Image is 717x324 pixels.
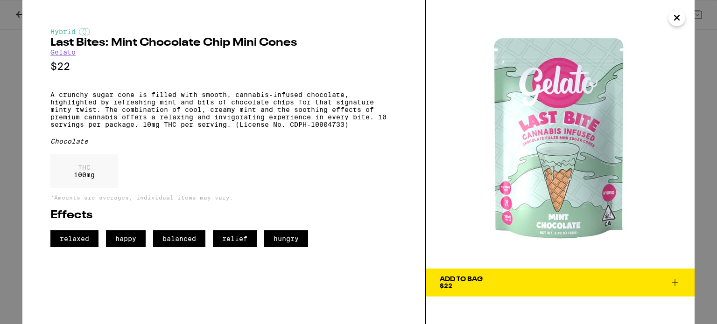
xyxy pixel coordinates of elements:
span: balanced [153,230,205,247]
span: happy [106,230,146,247]
span: relaxed [50,230,98,247]
h2: Effects [50,210,397,221]
img: hybridColor.svg [79,28,90,35]
span: $22 [440,282,452,290]
div: Chocolate [50,138,397,145]
a: Gelato [50,48,76,56]
p: A crunchy sugar cone is filled with smooth, cannabis-infused chocolate, highlighted by refreshing... [50,91,397,128]
p: THC [74,164,95,171]
p: $22 [50,61,397,72]
button: Close [668,9,685,26]
p: *Amounts are averages, individual items may vary. [50,194,397,200]
div: 100 mg [50,154,118,188]
button: Add To Bag$22 [426,269,695,296]
div: Hybrid [50,28,397,35]
span: Hi. Need any help? [6,7,67,14]
h2: Last Bites: Mint Chocolate Chip Mini Cones [50,37,397,48]
span: relief [213,230,257,247]
div: Add To Bag [440,276,483,283]
span: hungry [264,230,308,247]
